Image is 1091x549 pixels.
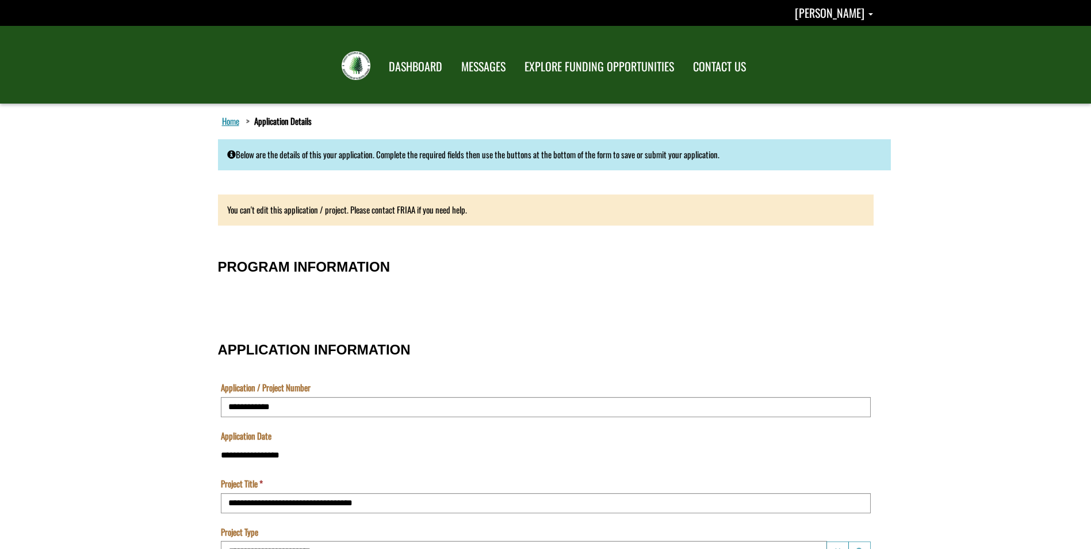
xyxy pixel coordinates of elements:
[221,478,263,490] label: Project Title
[453,52,514,81] a: MESSAGES
[516,52,683,81] a: EXPLORE FUNDING OPPORTUNITIES
[380,52,451,81] a: DASHBOARD
[221,493,871,513] input: Project Title
[795,4,873,21] a: Jeff MacKay
[221,526,258,538] label: Project Type
[795,4,864,21] span: [PERSON_NAME]
[218,139,891,170] div: Below are the details of this your application. Complete the required fields then use the buttons...
[243,115,312,127] li: Application Details
[378,49,755,81] nav: Main Navigation
[221,430,271,442] label: Application Date
[218,342,874,357] h3: APPLICATION INFORMATION
[218,260,874,274] h3: PROGRAM INFORMATION
[684,52,755,81] a: CONTACT US
[220,113,242,128] a: Home
[218,195,874,225] div: You can't edit this application / project. Please contact FRIAA if you need help.
[221,382,311,394] label: Application / Project Number
[218,247,874,319] fieldset: PROGRAM INFORMATION
[342,51,370,80] img: FRIAA Submissions Portal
